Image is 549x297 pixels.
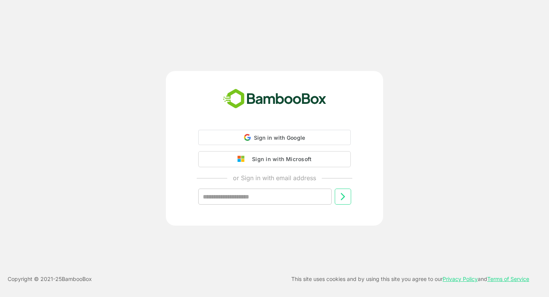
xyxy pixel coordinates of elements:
[8,274,92,284] p: Copyright © 2021- 25 BambooBox
[219,86,331,111] img: bamboobox
[233,173,316,182] p: or Sign in with email address
[487,276,529,282] a: Terms of Service
[291,274,529,284] p: This site uses cookies and by using this site you agree to our and
[248,154,311,164] div: Sign in with Microsoft
[198,151,351,167] button: Sign in with Microsoft
[254,134,305,141] span: Sign in with Google
[198,130,351,145] div: Sign in with Google
[443,276,478,282] a: Privacy Policy
[238,156,248,163] img: google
